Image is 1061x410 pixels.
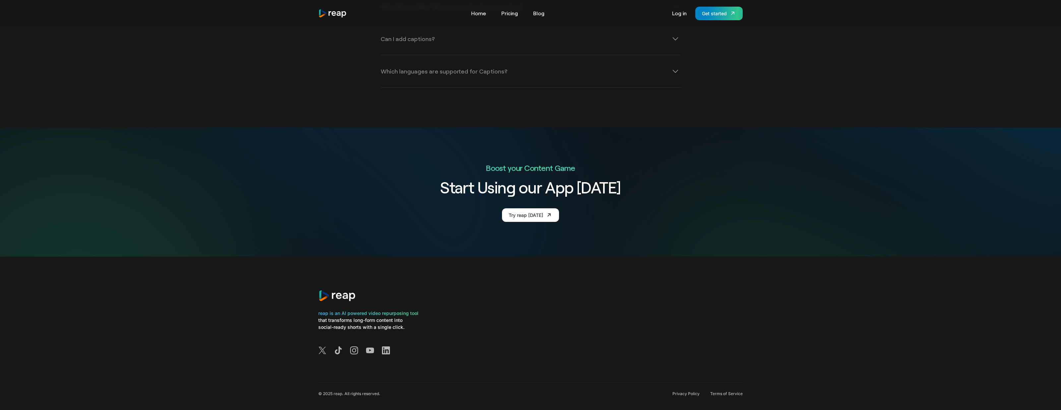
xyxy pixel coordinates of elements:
div: Which languages are supported for Captions? [381,68,507,74]
a: Home [468,8,489,19]
a: Privacy Policy [672,391,700,396]
a: Terms of Service [710,391,743,396]
a: Pricing [498,8,521,19]
div: Get started [702,10,727,17]
a: Get started [695,7,743,20]
p: Boost your Content Game [403,163,658,173]
a: home [318,9,347,18]
div: Can I add captions? [381,36,435,42]
div: that transforms long-form content into social-ready shorts with a single click. [318,317,418,331]
div: reap is an AI powered video repurposing tool [318,310,418,317]
a: Blog [530,8,548,19]
h2: Start Using our App [DATE] [403,177,658,197]
a: Try reap [DATE] [502,208,559,222]
img: reap logo [318,9,347,18]
div: Try reap [DATE] [509,212,543,219]
div: © 2025 reap. All rights reserved. [318,391,380,396]
a: Log in [669,8,690,19]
